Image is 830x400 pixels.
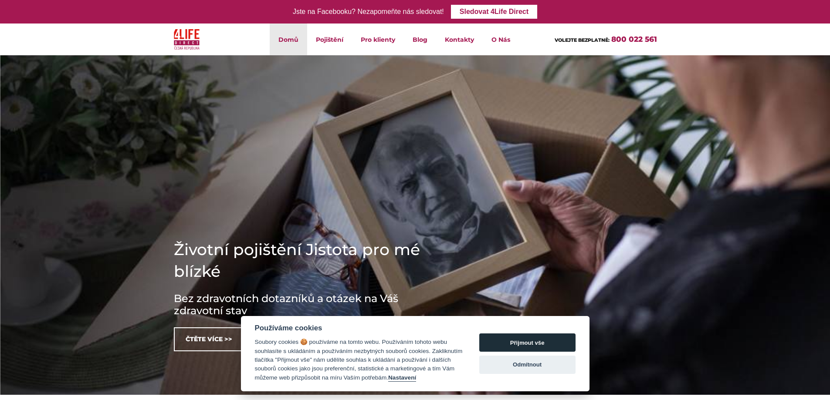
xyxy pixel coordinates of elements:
a: 800 022 561 [611,35,657,44]
h1: Životní pojištění Jistota pro mé blízké [174,239,435,282]
a: Sledovat 4Life Direct [451,5,537,19]
span: VOLEJTE BEZPLATNĚ: [555,37,610,43]
a: Kontakty [436,24,483,55]
a: Blog [404,24,436,55]
div: Používáme cookies [255,324,463,333]
button: Přijmout vše [479,333,576,352]
a: Domů [270,24,307,55]
a: Čtěte více >> [174,327,244,351]
div: Jste na Facebooku? Nezapomeňte nás sledovat! [293,6,444,18]
h3: Bez zdravotních dotazníků a otázek na Váš zdravotní stav [174,292,435,317]
img: 4Life Direct Česká republika logo [174,27,200,52]
button: Odmítnout [479,356,576,374]
div: Soubory cookies 🍪 používáme na tomto webu. Používáním tohoto webu souhlasíte s ukládáním a použív... [255,338,463,382]
button: Nastavení [388,374,416,382]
